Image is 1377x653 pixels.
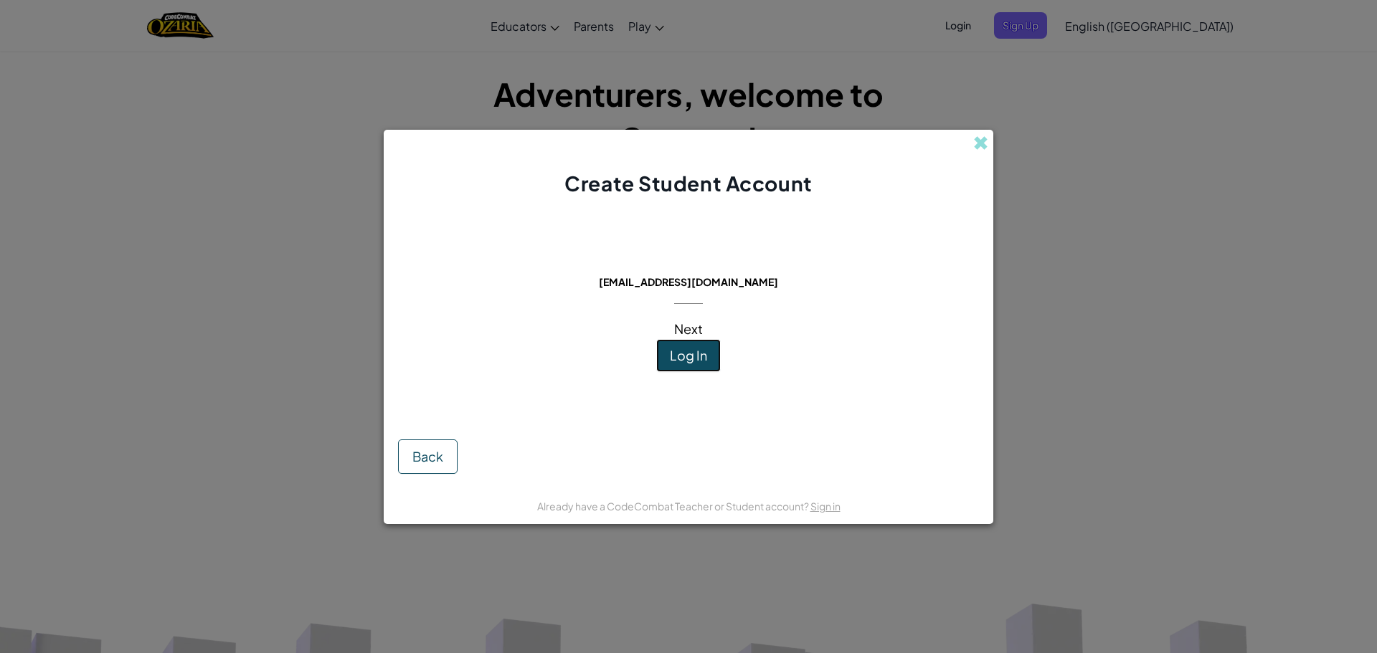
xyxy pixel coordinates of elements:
[599,275,778,288] span: [EMAIL_ADDRESS][DOMAIN_NAME]
[674,320,703,337] span: Next
[564,171,812,196] span: Create Student Account
[656,339,721,372] button: Log In
[412,448,443,464] span: Back
[670,347,707,363] span: Log In
[398,439,458,474] button: Back
[810,500,841,513] a: Sign in
[587,255,790,272] span: This email is already in use:
[537,500,810,513] span: Already have a CodeCombat Teacher or Student account?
